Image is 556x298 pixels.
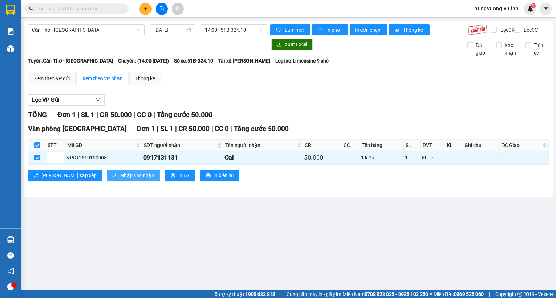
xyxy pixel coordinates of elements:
[121,172,154,179] span: Nhập kho nhận
[271,39,313,50] button: downloadXuất Excel
[142,151,223,165] td: 0917131131
[501,141,541,149] span: ĐC Giao
[225,141,296,149] span: Tên người nhận
[360,140,404,151] th: Tên hàng
[7,45,14,52] img: warehouse-icon
[175,6,180,11] span: aim
[200,170,239,181] button: printerIn biên lai
[96,110,98,119] span: |
[165,170,195,181] button: printerIn DS
[28,94,105,106] button: Lọc VP Gửi
[139,3,152,15] button: plus
[172,3,184,15] button: aim
[527,6,533,12] img: icon-new-feature
[133,110,135,119] span: |
[403,26,424,34] span: Thống kê
[28,58,113,64] b: Tuyến: Cần Thơ - [GEOGRAPHIC_DATA]
[224,153,302,163] div: Oai
[394,27,400,33] span: bar-chart
[211,290,275,298] span: Hỗ trợ kỹ thuật:
[502,41,520,57] span: Kho nhận
[67,154,141,162] div: VPCT2510150008
[171,173,175,179] span: printer
[468,24,488,35] img: 9k=
[318,27,324,33] span: printer
[178,172,189,179] span: In DS
[287,290,341,298] span: Cung cấp máy in - giấy in:
[113,173,118,179] span: download
[143,153,222,163] div: 0917131131
[156,3,168,15] button: file-add
[277,42,282,48] span: download
[361,154,402,162] div: 1 kiện
[82,75,123,82] div: Xem theo VP nhận
[107,170,160,181] button: downloadNhập kho nhận
[365,291,428,297] strong: 0708 023 035 - 0935 103 250
[312,24,348,35] button: printerIn phơi
[157,125,158,133] span: |
[489,290,490,298] span: |
[34,173,39,179] span: sort-ascending
[32,25,140,35] span: Cần Thơ - Kiên Giang
[343,290,428,298] span: Miền Nam
[28,170,102,181] button: sort-ascending[PERSON_NAME] sắp xếp
[206,173,211,179] span: printer
[230,125,232,133] span: |
[454,291,484,297] strong: 0369 525 060
[521,26,539,34] span: Lọc CC
[445,140,463,151] th: KL
[34,75,70,82] div: Xem theo VP gửi
[7,28,14,35] img: solution-icon
[81,110,95,119] span: SL 1
[77,110,79,119] span: |
[38,5,120,13] input: Tìm tên, số ĐT hoặc mã đơn
[41,172,97,179] span: [PERSON_NAME] sắp xếp
[285,41,307,48] span: Xuất Excel
[531,41,549,57] span: Trên xe
[304,153,341,163] div: 50.000
[157,110,212,119] span: Tổng cước 50.000
[531,3,536,8] sup: 1
[29,6,34,11] span: search
[213,172,234,179] span: In biên lai
[215,125,229,133] span: CC 0
[159,6,164,11] span: file-add
[3,50,132,59] li: 1900 8181
[540,3,552,15] button: caret-down
[137,125,155,133] span: Đơn 1
[498,26,516,34] span: Lọc CR
[144,141,216,149] span: SĐT người nhận
[275,57,329,65] span: Loại xe: Limousine 9 chỗ
[174,57,213,65] span: Số xe: 51B-324.10
[135,75,155,82] div: Thống kê
[160,125,173,133] span: SL 1
[517,292,522,297] span: copyright
[234,125,289,133] span: Tổng cước 50.000
[143,6,148,11] span: plus
[66,151,142,165] td: VPCT2510150008
[28,110,47,119] span: TỔNG
[6,5,15,15] img: logo-vxr
[473,41,491,57] span: Đã giao
[153,110,155,119] span: |
[280,290,281,298] span: |
[211,125,213,133] span: |
[7,252,14,259] span: question-circle
[205,25,262,35] span: 14:00 - 51B-324.10
[118,57,169,65] span: Chuyến: (14:00 [DATE])
[179,125,210,133] span: CR 50.000
[422,154,444,162] div: Khác
[3,15,132,50] li: E11, Đường số 8, Khu dân cư Nông [GEOGRAPHIC_DATA], Kv.[GEOGRAPHIC_DATA], [GEOGRAPHIC_DATA]
[40,5,98,13] b: [PERSON_NAME]
[154,26,185,34] input: 15/10/2025
[430,293,432,296] span: ⚪️
[223,151,303,165] td: Oai
[270,24,310,35] button: syncLàm mới
[40,17,46,22] span: environment
[7,268,14,274] span: notification
[326,26,342,34] span: In phơi
[543,6,549,12] span: caret-down
[350,24,387,35] button: In đơn chọn
[137,110,152,119] span: CC 0
[100,110,132,119] span: CR 50.000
